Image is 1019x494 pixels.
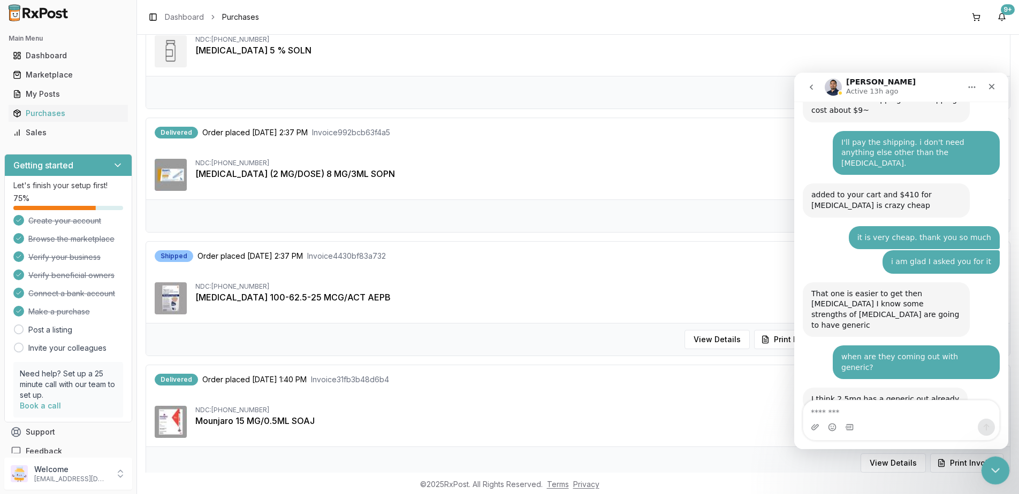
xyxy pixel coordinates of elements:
[28,343,107,353] a: Invite your colleagues
[4,442,132,461] button: Feedback
[155,282,187,314] img: Trelegy Ellipta 100-62.5-25 MCG/ACT AEPB
[4,86,132,103] button: My Posts
[195,167,1001,180] div: [MEDICAL_DATA] (2 MG/DOSE) 8 MG/3ML SOPN
[28,270,115,281] span: Verify beneficial owners
[13,159,73,172] h3: Getting started
[685,330,750,349] button: View Details
[4,47,132,64] button: Dashboard
[4,4,73,21] img: RxPost Logo
[155,127,198,138] div: Delivered
[13,89,124,99] div: My Posts
[20,368,117,400] p: Need help? Set up a 25 minute call with our team to set up.
[222,12,259,22] span: Purchases
[982,457,1010,485] iframe: Intercom live chat
[197,251,303,261] span: Order placed [DATE] 2:37 PM
[307,251,386,261] span: Invoice 4430bf83a732
[993,9,1010,26] button: 9+
[155,374,198,385] div: Delivered
[9,46,128,65] a: Dashboard
[794,73,1008,449] iframe: Intercom live chat
[165,12,259,22] nav: breadcrumb
[13,127,124,138] div: Sales
[155,159,187,191] img: Ozempic (2 MG/DOSE) 8 MG/3ML SOPN
[9,84,128,104] a: My Posts
[20,401,61,410] a: Book a call
[547,480,569,489] a: Terms
[930,453,1003,473] button: Print Invoice
[28,288,115,299] span: Connect a bank account
[202,127,308,138] span: Order placed [DATE] 2:37 PM
[311,374,389,385] span: Invoice 31fb3b48d6b4
[573,480,599,489] a: Privacy
[9,34,128,43] h2: Main Menu
[13,180,123,191] p: Let's finish your setup first!
[165,12,204,22] a: Dashboard
[9,123,128,142] a: Sales
[195,406,1001,414] div: NDC: [PHONE_NUMBER]
[4,124,132,141] button: Sales
[11,465,28,482] img: User avatar
[13,50,124,61] div: Dashboard
[28,252,101,263] span: Verify your business
[9,65,128,84] a: Marketplace
[28,306,90,317] span: Make a purchase
[26,446,62,457] span: Feedback
[202,374,307,385] span: Order placed [DATE] 1:40 PM
[28,234,115,244] span: Browse the marketplace
[34,464,109,475] p: Welcome
[155,35,187,67] img: Xiidra 5 % SOLN
[312,127,390,138] span: Invoice 992bcb63f4a5
[155,250,193,262] div: Shipped
[4,66,132,83] button: Marketplace
[13,108,124,119] div: Purchases
[9,104,128,123] a: Purchases
[195,291,1001,304] div: [MEDICAL_DATA] 100-62.5-25 MCG/ACT AEPB
[28,215,101,226] span: Create your account
[195,414,1001,427] div: Mounjaro 15 MG/0.5ML SOAJ
[4,422,132,442] button: Support
[34,475,109,483] p: [EMAIL_ADDRESS][DOMAIN_NAME]
[155,406,187,438] img: Mounjaro 15 MG/0.5ML SOAJ
[195,282,1001,291] div: NDC: [PHONE_NUMBER]
[861,453,926,473] button: View Details
[1001,4,1015,15] div: 9+
[195,44,1001,57] div: [MEDICAL_DATA] 5 % SOLN
[195,35,1001,44] div: NDC: [PHONE_NUMBER]
[13,193,29,204] span: 75 %
[13,70,124,80] div: Marketplace
[4,105,132,122] button: Purchases
[28,325,72,335] a: Post a listing
[195,159,1001,167] div: NDC: [PHONE_NUMBER]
